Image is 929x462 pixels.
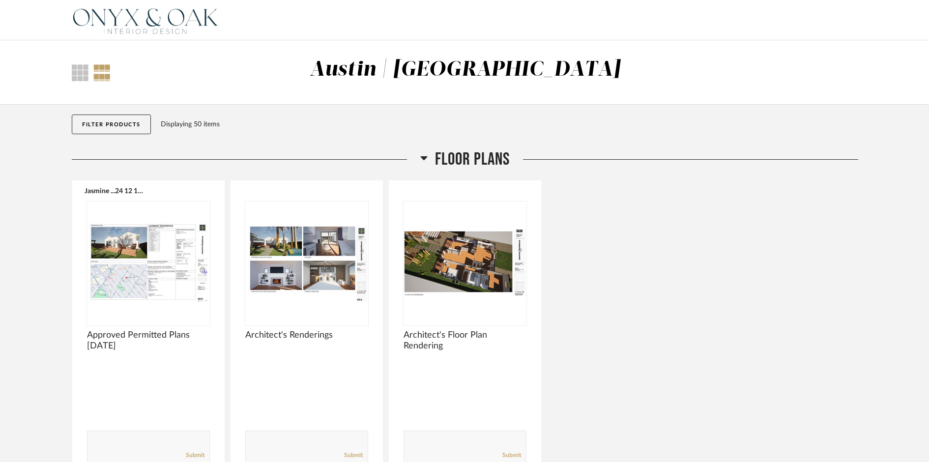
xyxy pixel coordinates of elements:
[85,187,146,195] button: Jasmine ...24 12 18.pdf
[310,59,620,80] div: Austin | [GEOGRAPHIC_DATA]
[87,330,210,351] span: Approved Permitted Plans [DATE]
[404,330,526,351] span: Architect's Floor Plan Rendering
[344,451,363,460] a: Submit
[245,330,368,341] span: Architect's Renderings
[435,149,510,170] span: Floor Plans
[404,202,526,324] img: undefined
[72,115,151,134] button: Filter Products
[87,202,210,324] img: undefined
[186,451,204,460] a: Submit
[161,119,854,130] div: Displaying 50 items
[502,451,521,460] a: Submit
[245,202,368,324] img: undefined
[72,0,219,40] img: 08ecf60b-2490-4d88-a620-7ab89e40e421.png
